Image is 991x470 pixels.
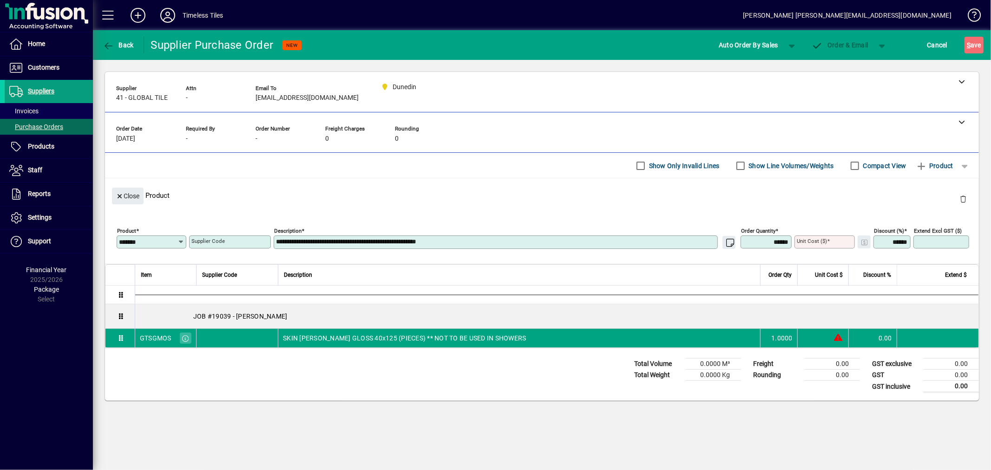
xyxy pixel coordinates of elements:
button: Delete [952,188,974,210]
div: GTSGMOS [140,333,171,343]
span: Unit Cost $ [815,270,843,280]
span: S [967,41,971,49]
td: 0.00 [804,370,860,381]
div: Supplier Purchase Order [151,38,274,52]
mat-label: Order Quantity [741,228,775,234]
div: [PERSON_NAME] [PERSON_NAME][EMAIL_ADDRESS][DOMAIN_NAME] [743,8,952,23]
mat-label: Discount (%) [874,228,904,234]
app-page-header-button: Close [110,191,146,200]
span: 41 - GLOBAL TILE [116,94,168,102]
a: Reports [5,183,93,206]
span: Products [28,143,54,150]
td: Total Volume [630,359,685,370]
span: NEW [286,42,298,48]
td: Freight [748,359,804,370]
td: GST exclusive [867,359,923,370]
a: Purchase Orders [5,119,93,135]
a: Settings [5,206,93,229]
span: Customers [28,64,59,71]
td: 0.00 [923,370,979,381]
button: Cancel [925,37,950,53]
span: Support [28,237,51,245]
button: Back [100,37,136,53]
mat-label: Supplier Code [191,238,225,244]
span: - [256,135,257,143]
td: 0.00 [804,359,860,370]
td: 1.0000 [760,329,797,347]
span: [DATE] [116,135,135,143]
a: Products [5,135,93,158]
a: Home [5,33,93,56]
div: JOB #19039 - [PERSON_NAME] [135,304,978,328]
td: GST [867,370,923,381]
mat-label: Description [274,228,302,234]
td: GST inclusive [867,381,923,392]
button: Profile [153,7,183,24]
span: Staff [28,166,42,174]
a: Customers [5,56,93,79]
td: 0.00 [923,359,979,370]
a: Support [5,230,93,253]
span: Financial Year [26,266,67,274]
span: Item [141,270,152,280]
span: Invoices [9,107,39,115]
button: Order & Email [807,37,873,53]
span: Reports [28,190,51,197]
a: Invoices [5,103,93,119]
app-page-header-button: Delete [952,195,974,203]
span: Extend $ [945,270,967,280]
td: Total Weight [630,370,685,381]
button: Add [123,7,153,24]
td: 0.00 [848,329,897,347]
span: [EMAIL_ADDRESS][DOMAIN_NAME] [256,94,359,102]
span: Supplier Code [202,270,237,280]
span: ave [967,38,981,52]
span: Back [103,41,134,49]
span: Order Qty [768,270,792,280]
span: Order & Email [812,41,868,49]
td: 0.00 [923,381,979,392]
span: - [186,135,188,143]
span: 0 [395,135,399,143]
span: Settings [28,214,52,221]
td: 0.0000 M³ [685,359,741,370]
div: Product [105,178,979,212]
mat-label: Unit Cost ($) [797,238,827,244]
div: Timeless Tiles [183,8,223,23]
a: Staff [5,159,93,182]
mat-label: Product [117,228,136,234]
label: Compact View [861,161,906,170]
span: Discount % [863,270,891,280]
label: Show Line Volumes/Weights [747,161,834,170]
span: Description [284,270,312,280]
app-page-header-button: Back [93,37,144,53]
mat-label: Extend excl GST ($) [914,228,962,234]
span: 0 [325,135,329,143]
span: Package [34,286,59,293]
td: Rounding [748,370,804,381]
span: Suppliers [28,87,54,95]
span: Cancel [927,38,948,52]
span: Close [116,189,140,204]
a: Knowledge Base [961,2,979,32]
span: - [186,94,188,102]
span: SKIN [PERSON_NAME] GLOSS 40x125 (PIECES) ** NOT TO BE USED IN SHOWERS [283,333,526,343]
td: 0.0000 Kg [685,370,741,381]
button: Close [112,188,144,204]
label: Show Only Invalid Lines [647,161,720,170]
button: Save [965,37,984,53]
span: Auto Order By Sales [719,38,778,52]
span: Purchase Orders [9,123,63,131]
span: Home [28,40,45,47]
button: Auto Order By Sales [714,37,783,53]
